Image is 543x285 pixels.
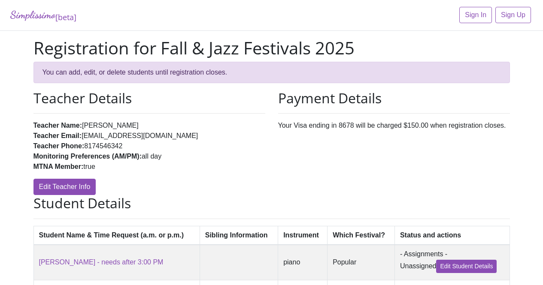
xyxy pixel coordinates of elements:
div: Your Visa ending in 8678 will be charged $150.00 when registration closes. [272,90,516,195]
div: You can add, edit, or delete students until registration closes. [33,62,510,83]
strong: MTNA Member: [33,163,84,170]
a: [PERSON_NAME] - needs after 3:00 PM [39,258,164,266]
li: [EMAIL_ADDRESS][DOMAIN_NAME] [33,131,265,141]
h2: Teacher Details [33,90,265,106]
a: Sign Up [495,7,531,23]
h2: Payment Details [278,90,510,106]
th: Status and actions [394,226,510,245]
th: Sibling Information [200,226,278,245]
th: Instrument [278,226,328,245]
sub: [beta] [55,12,76,22]
strong: Teacher Name: [33,122,82,129]
a: Edit Teacher Info [33,179,96,195]
td: - Assignments - Unassigned [394,245,510,280]
strong: Teacher Email: [33,132,82,139]
h2: Student Details [33,195,510,211]
li: true [33,162,265,172]
strong: Teacher Phone: [33,142,85,150]
a: Simplissimo[beta] [10,7,76,24]
h1: Registration for Fall & Jazz Festivals 2025 [33,38,510,58]
li: 8174546342 [33,141,265,151]
th: Student Name & Time Request (a.m. or p.m.) [33,226,200,245]
strong: Monitoring Preferences (AM/PM): [33,153,142,160]
li: [PERSON_NAME] [33,120,265,131]
a: Sign In [459,7,492,23]
li: all day [33,151,265,162]
td: Popular [328,245,395,280]
th: Which Festival? [328,226,395,245]
a: Edit Student Details [436,260,497,273]
td: piano [278,245,328,280]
